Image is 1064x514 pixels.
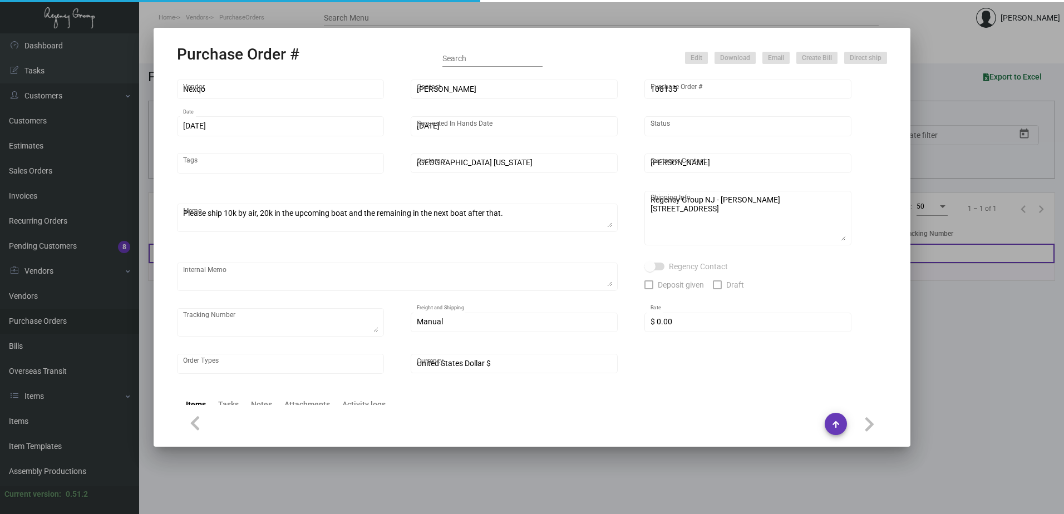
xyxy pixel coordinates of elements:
span: Deposit given [658,278,704,291]
span: Edit [691,53,702,63]
span: Draft [726,278,744,291]
button: Download [715,52,756,64]
div: 0.51.2 [66,488,88,500]
div: Tasks [218,399,239,411]
h2: Purchase Order # [177,45,299,64]
div: Attachments [284,399,330,411]
button: Edit [685,52,708,64]
div: Current version: [4,488,61,500]
button: Email [762,52,790,64]
div: Notes [251,399,272,411]
div: Items [186,399,206,411]
span: Email [768,53,784,63]
button: Create Bill [796,52,838,64]
span: Direct ship [850,53,881,63]
span: Regency Contact [669,260,728,273]
div: Activity logs [342,399,386,411]
span: Create Bill [802,53,832,63]
span: Download [720,53,750,63]
span: Manual [417,317,443,326]
button: Direct ship [844,52,887,64]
